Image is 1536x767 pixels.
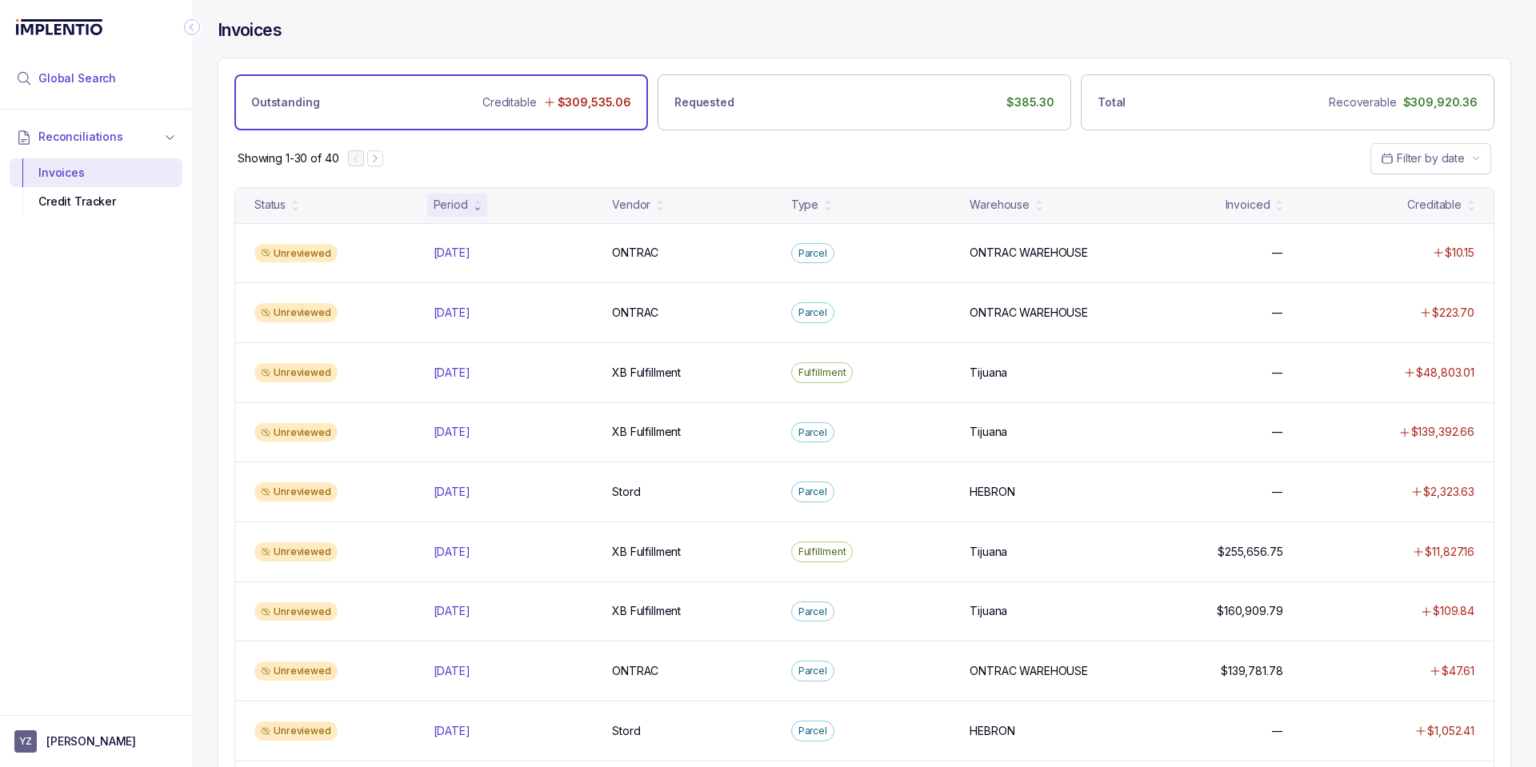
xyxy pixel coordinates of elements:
p: $139,392.66 [1411,424,1474,440]
div: Unreviewed [254,363,338,382]
p: [DATE] [434,544,470,560]
p: Parcel [798,484,827,500]
h4: Invoices [218,19,282,42]
p: Parcel [798,663,827,679]
div: Unreviewed [254,423,338,442]
p: [DATE] [434,484,470,500]
div: Unreviewed [254,303,338,322]
p: — [1272,424,1283,440]
p: [DATE] [434,723,470,739]
p: $160,909.79 [1217,603,1282,619]
div: Creditable [1407,197,1462,213]
div: Unreviewed [254,542,338,561]
p: Showing 1-30 of 40 [238,150,338,166]
p: XB Fulfillment [612,544,681,560]
div: Unreviewed [254,602,338,621]
p: — [1272,484,1283,500]
p: $11,827.16 [1425,544,1474,560]
div: Collapse Icon [182,18,202,37]
p: — [1272,723,1283,739]
p: ONTRAC [612,245,658,261]
p: ONTRAC [612,663,658,679]
p: Requested [674,94,734,110]
p: ONTRAC WAREHOUSE [970,245,1088,261]
p: Tijuana [970,365,1007,381]
p: XB Fulfillment [612,424,681,440]
p: [DATE] [434,305,470,321]
button: User initials[PERSON_NAME] [14,730,178,753]
p: [DATE] [434,603,470,619]
button: Reconciliations [10,119,182,154]
p: Recoverable [1329,94,1396,110]
p: $309,920.36 [1403,94,1478,110]
div: Type [791,197,818,213]
p: $48,803.01 [1416,365,1474,381]
p: Stord [612,484,640,500]
div: Unreviewed [254,482,338,501]
p: [DATE] [434,663,470,679]
div: Status [254,197,286,213]
button: Next Page [367,150,383,166]
div: Reconciliations [10,155,182,220]
p: Parcel [798,305,827,321]
p: $2,323.63 [1423,484,1474,500]
div: Unreviewed [254,721,338,741]
p: XB Fulfillment [612,603,681,619]
p: ONTRAC WAREHOUSE [970,663,1088,679]
p: — [1272,305,1283,321]
p: — [1272,245,1283,261]
p: ONTRAC WAREHOUSE [970,305,1088,321]
p: $10.15 [1445,245,1474,261]
p: Fulfillment [798,544,846,560]
div: Period [434,197,468,213]
p: [DATE] [434,424,470,440]
div: Unreviewed [254,661,338,681]
p: $255,656.75 [1218,544,1282,560]
p: $385.30 [1006,94,1054,110]
p: Fulfillment [798,365,846,381]
div: Invoices [22,158,170,187]
p: — [1272,365,1283,381]
p: Outstanding [251,94,319,110]
div: Credit Tracker [22,187,170,216]
span: Filter by date [1397,151,1465,165]
p: Creditable [482,94,537,110]
span: Global Search [38,70,116,86]
p: $309,535.06 [558,94,631,110]
div: Invoiced [1226,197,1270,213]
button: Date Range Picker [1370,143,1491,174]
div: Unreviewed [254,244,338,263]
p: Total [1098,94,1126,110]
p: $109.84 [1433,603,1474,619]
p: Parcel [798,246,827,262]
p: Parcel [798,604,827,620]
p: Tijuana [970,603,1007,619]
p: $139,781.78 [1221,663,1282,679]
div: Vendor [612,197,650,213]
p: $1,052.41 [1427,723,1474,739]
search: Date Range Picker [1381,150,1465,166]
p: [DATE] [434,365,470,381]
p: Tijuana [970,544,1007,560]
p: Parcel [798,723,827,739]
p: Parcel [798,425,827,441]
p: Tijuana [970,424,1007,440]
p: [DATE] [434,245,470,261]
p: $223.70 [1432,305,1474,321]
p: Stord [612,723,640,739]
p: XB Fulfillment [612,365,681,381]
div: Remaining page entries [238,150,338,166]
span: Reconciliations [38,129,123,145]
p: ONTRAC [612,305,658,321]
p: HEBRON [970,484,1014,500]
p: HEBRON [970,723,1014,739]
p: [PERSON_NAME] [46,733,136,749]
span: User initials [14,730,37,753]
p: $47.61 [1442,663,1474,679]
div: Warehouse [970,197,1030,213]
